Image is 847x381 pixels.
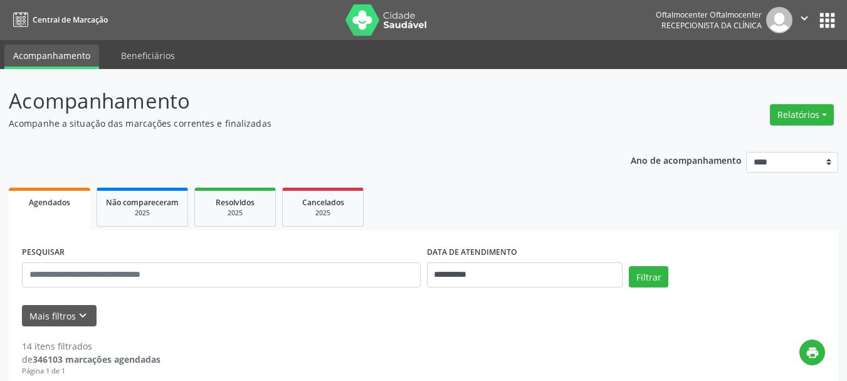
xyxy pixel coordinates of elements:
div: 2025 [204,208,266,218]
span: Não compareceram [106,197,179,208]
span: Agendados [29,197,70,208]
a: Acompanhamento [4,45,99,69]
i:  [797,11,811,25]
div: 2025 [106,208,179,218]
div: 2025 [292,208,354,218]
button: apps [816,9,838,31]
div: de [22,353,160,366]
p: Acompanhe a situação das marcações correntes e finalizadas [9,117,589,130]
strong: 346103 marcações agendadas [33,353,160,365]
p: Acompanhamento [9,85,589,117]
button: print [799,340,825,365]
div: 14 itens filtrados [22,340,160,353]
span: Resolvidos [216,197,255,208]
button: Relatórios [770,104,834,126]
p: Ano de acompanhamento [631,152,742,168]
button:  [792,7,816,33]
div: Oftalmocenter Oftalmocenter [656,9,762,20]
img: img [766,7,792,33]
label: PESQUISAR [22,243,65,262]
button: Filtrar [629,266,668,287]
span: Recepcionista da clínica [661,20,762,31]
i: print [806,346,819,360]
label: DATA DE ATENDIMENTO [427,243,517,262]
span: Cancelados [302,197,344,208]
div: Página 1 de 1 [22,366,160,377]
span: Central de Marcação [33,14,108,25]
button: Mais filtroskeyboard_arrow_down [22,305,97,327]
a: Beneficiários [112,45,184,67]
i: keyboard_arrow_down [76,309,90,323]
a: Central de Marcação [9,9,108,30]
